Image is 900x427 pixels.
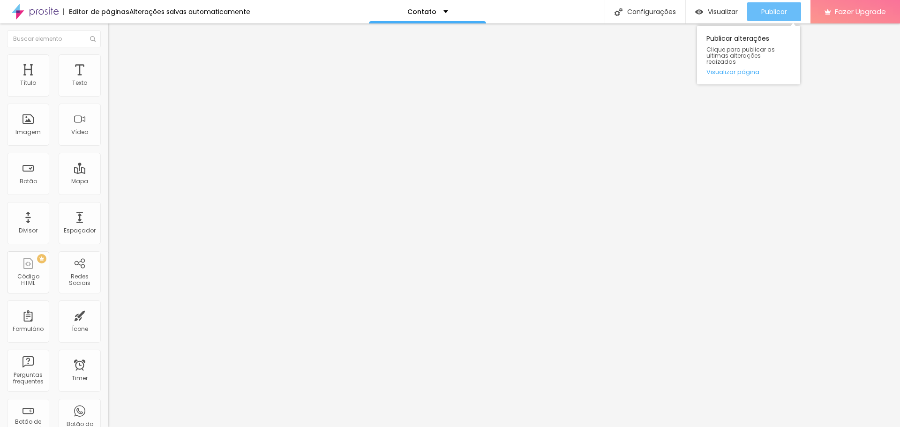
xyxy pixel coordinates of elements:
[706,69,791,75] a: Visualizar página
[761,8,787,15] span: Publicar
[15,129,41,135] div: Imagem
[13,326,44,332] div: Formulário
[19,227,37,234] div: Divisor
[20,178,37,185] div: Botão
[407,8,436,15] p: Contato
[686,2,747,21] button: Visualizar
[129,8,250,15] div: Alterações salvas automaticamente
[90,36,96,42] img: Icone
[20,80,36,86] div: Título
[697,26,800,84] div: Publicar alterações
[7,30,101,47] input: Buscar elemento
[706,46,791,65] span: Clique para publicar as ultimas alterações reaizadas
[63,8,129,15] div: Editor de páginas
[708,8,738,15] span: Visualizar
[71,178,88,185] div: Mapa
[747,2,801,21] button: Publicar
[835,7,886,15] span: Fazer Upgrade
[64,227,96,234] div: Espaçador
[72,375,88,382] div: Timer
[72,326,88,332] div: Ícone
[9,372,46,385] div: Perguntas frequentes
[615,8,622,16] img: Icone
[61,273,98,287] div: Redes Sociais
[71,129,88,135] div: Vídeo
[108,23,900,427] iframe: Editor
[9,273,46,287] div: Código HTML
[695,8,703,16] img: view-1.svg
[72,80,87,86] div: Texto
